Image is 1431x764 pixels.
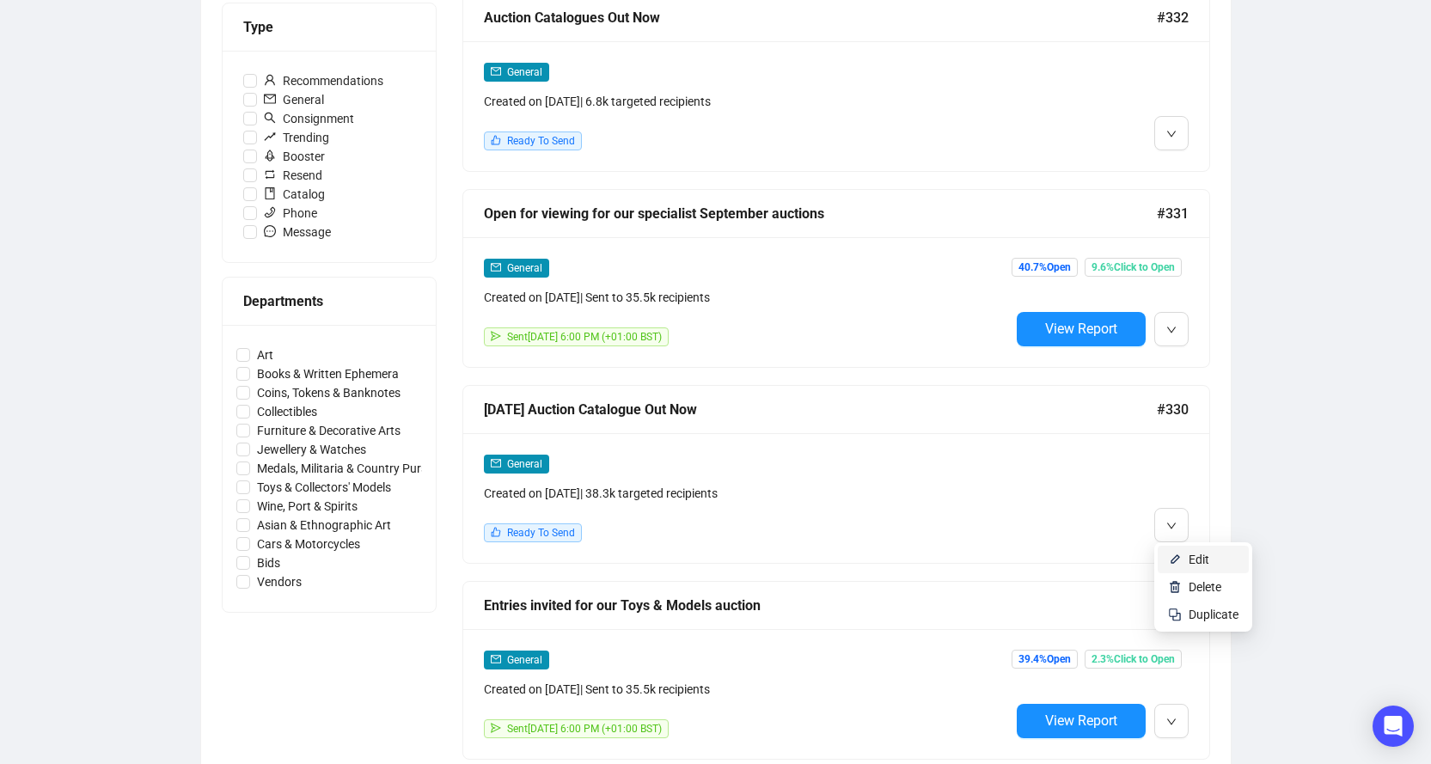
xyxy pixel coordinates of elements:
[462,385,1210,564] a: [DATE] Auction Catalogue Out Now#330mailGeneralCreated on [DATE]| 38.3k targeted recipientslikeRe...
[491,135,501,145] span: like
[491,458,501,468] span: mail
[243,16,415,38] div: Type
[250,383,407,402] span: Coins, Tokens & Banknotes
[507,458,542,470] span: General
[250,572,309,591] span: Vendors
[1168,608,1182,621] img: svg+xml;base64,PHN2ZyB4bWxucz0iaHR0cDovL3d3dy53My5vcmcvMjAwMC9zdmciIHdpZHRoPSIyNCIgaGVpZ2h0PSIyNC...
[484,399,1157,420] div: [DATE] Auction Catalogue Out Now
[250,478,398,497] span: Toys & Collectors' Models
[264,112,276,124] span: search
[491,262,501,272] span: mail
[484,484,1010,503] div: Created on [DATE] | 38.3k targeted recipients
[1085,650,1182,669] span: 2.3% Click to Open
[250,497,364,516] span: Wine, Port & Spirits
[257,204,324,223] span: Phone
[257,128,336,147] span: Trending
[257,147,332,166] span: Booster
[250,459,454,478] span: Medals, Militaria & Country Pursuits
[507,654,542,666] span: General
[484,203,1157,224] div: Open for viewing for our specialist September auctions
[264,168,276,180] span: retweet
[264,206,276,218] span: phone
[491,527,501,537] span: like
[250,516,398,535] span: Asian & Ethnographic Art
[264,131,276,143] span: rise
[1373,706,1414,747] div: Open Intercom Messenger
[257,71,390,90] span: Recommendations
[491,654,501,664] span: mail
[250,440,373,459] span: Jewellery & Watches
[1189,553,1209,566] span: Edit
[462,189,1210,368] a: Open for viewing for our specialist September auctions#331mailGeneralCreated on [DATE]| Sent to 3...
[250,345,280,364] span: Art
[1168,580,1182,594] img: svg+xml;base64,PHN2ZyB4bWxucz0iaHR0cDovL3d3dy53My5vcmcvMjAwMC9zdmciIHhtbG5zOnhsaW5rPSJodHRwOi8vd3...
[1168,553,1182,566] img: svg+xml;base64,PHN2ZyB4bWxucz0iaHR0cDovL3d3dy53My5vcmcvMjAwMC9zdmciIHhtbG5zOnhsaW5rPSJodHRwOi8vd3...
[264,93,276,105] span: mail
[1157,399,1189,420] span: #330
[1157,7,1189,28] span: #332
[1045,321,1117,337] span: View Report
[243,290,415,312] div: Departments
[484,288,1010,307] div: Created on [DATE] | Sent to 35.5k recipients
[257,223,338,241] span: Message
[491,66,501,76] span: mail
[484,595,1157,616] div: Entries invited for our Toys & Models auction
[507,723,662,735] span: Sent [DATE] 6:00 PM (+01:00 BST)
[491,331,501,341] span: send
[250,553,287,572] span: Bids
[1017,704,1146,738] button: View Report
[257,90,331,109] span: General
[250,402,324,421] span: Collectibles
[264,187,276,199] span: book
[507,66,542,78] span: General
[257,185,332,204] span: Catalog
[484,7,1157,28] div: Auction Catalogues Out Now
[507,527,575,539] span: Ready To Send
[257,166,329,185] span: Resend
[1166,325,1177,335] span: down
[462,581,1210,760] a: Entries invited for our Toys & Models auction#329mailGeneralCreated on [DATE]| Sent to 35.5k reci...
[484,92,1010,111] div: Created on [DATE] | 6.8k targeted recipients
[1045,712,1117,729] span: View Report
[1166,521,1177,531] span: down
[250,364,406,383] span: Books & Written Ephemera
[1189,580,1221,594] span: Delete
[250,535,367,553] span: Cars & Motorcycles
[250,421,407,440] span: Furniture & Decorative Arts
[507,262,542,274] span: General
[1166,129,1177,139] span: down
[257,109,361,128] span: Consignment
[1012,650,1078,669] span: 39.4% Open
[507,135,575,147] span: Ready To Send
[491,723,501,733] span: send
[264,150,276,162] span: rocket
[264,74,276,86] span: user
[1189,608,1238,621] span: Duplicate
[484,680,1010,699] div: Created on [DATE] | Sent to 35.5k recipients
[1085,258,1182,277] span: 9.6% Click to Open
[1017,312,1146,346] button: View Report
[1166,717,1177,727] span: down
[1157,203,1189,224] span: #331
[264,225,276,237] span: message
[507,331,662,343] span: Sent [DATE] 6:00 PM (+01:00 BST)
[1012,258,1078,277] span: 40.7% Open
